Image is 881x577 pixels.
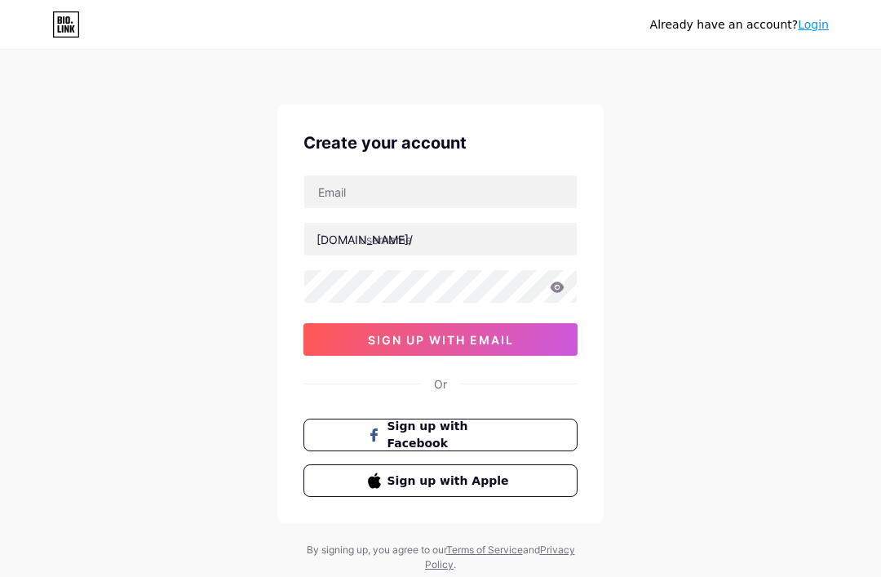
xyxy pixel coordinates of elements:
input: username [304,223,577,255]
button: Sign up with Facebook [303,419,578,451]
div: Create your account [303,131,578,155]
a: Login [798,18,829,31]
span: sign up with email [368,333,514,347]
div: Already have an account? [650,16,829,33]
input: Email [304,175,577,208]
div: Or [434,375,447,393]
button: Sign up with Apple [303,464,578,497]
button: sign up with email [303,323,578,356]
span: Sign up with Facebook [387,418,514,452]
div: [DOMAIN_NAME]/ [317,231,413,248]
span: Sign up with Apple [387,473,514,490]
a: Terms of Service [446,544,523,556]
div: By signing up, you agree to our and . [302,543,579,572]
